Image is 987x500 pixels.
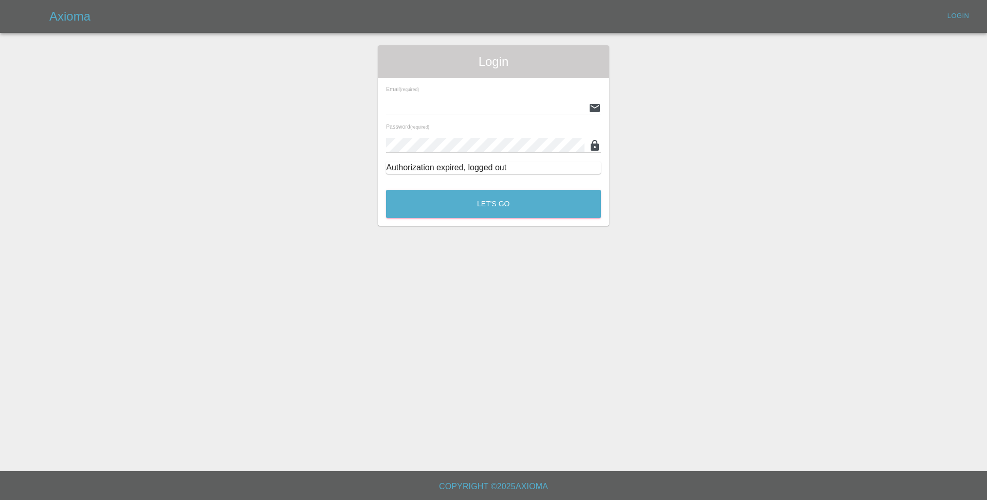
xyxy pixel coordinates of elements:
span: Login [386,53,601,70]
h5: Axioma [49,8,90,25]
small: (required) [410,125,429,130]
span: Password [386,123,429,130]
h6: Copyright © 2025 Axioma [8,479,979,494]
button: Let's Go [386,190,601,218]
div: Authorization expired, logged out [386,162,601,174]
a: Login [942,8,975,24]
small: (required) [400,87,419,92]
span: Email [386,86,419,92]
